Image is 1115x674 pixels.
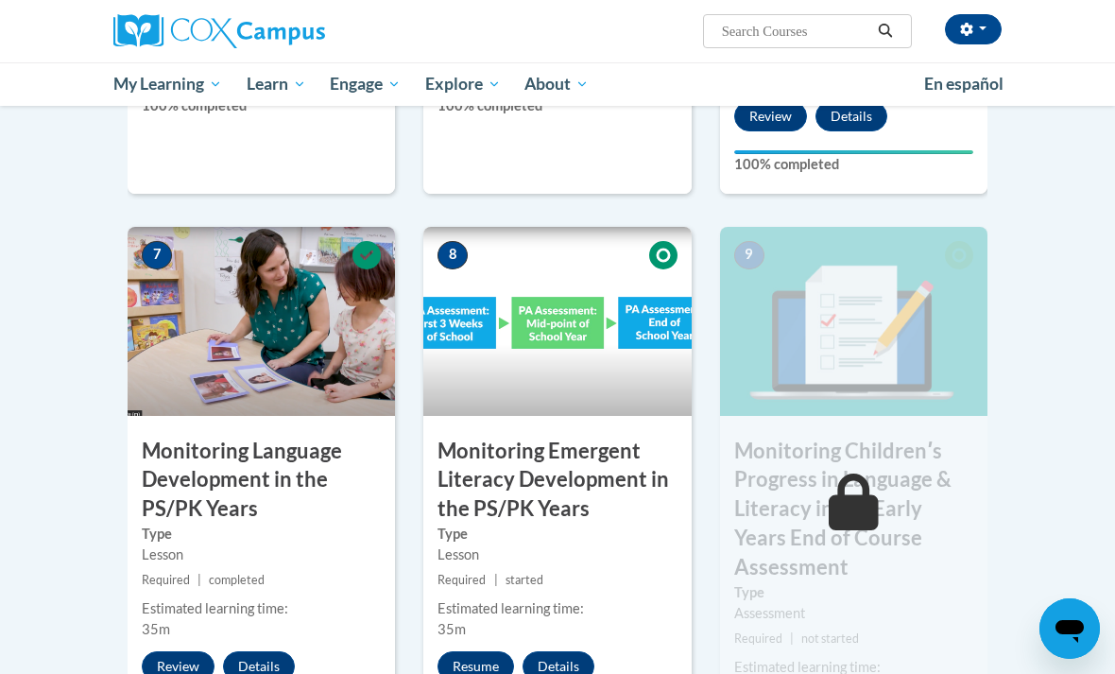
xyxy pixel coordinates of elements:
[437,621,466,637] span: 35m
[142,544,381,565] div: Lesson
[790,631,794,646] span: |
[1039,598,1100,659] iframe: Button to launch messaging window
[437,544,677,565] div: Lesson
[413,62,513,106] a: Explore
[524,73,589,95] span: About
[142,621,170,637] span: 35m
[720,20,871,43] input: Search Courses
[506,573,543,587] span: started
[142,573,190,587] span: Required
[99,62,1016,106] div: Main menu
[142,598,381,619] div: Estimated learning time:
[734,631,782,646] span: Required
[425,73,501,95] span: Explore
[720,437,987,582] h3: Monitoring Childrenʹs Progress in Language & Literacy in the Early Years End of Course Assessment
[924,74,1003,94] span: En español
[734,154,973,175] label: 100% completed
[494,573,498,587] span: |
[815,101,887,131] button: Details
[437,95,677,116] label: 100% completed
[128,437,395,524] h3: Monitoring Language Development in the PS/PK Years
[734,150,973,154] div: Your progress
[513,62,602,106] a: About
[871,20,900,43] button: Search
[734,101,807,131] button: Review
[330,73,401,95] span: Engage
[128,227,395,416] img: Course Image
[197,573,201,587] span: |
[437,573,486,587] span: Required
[234,62,318,106] a: Learn
[423,227,691,416] img: Course Image
[734,582,973,603] label: Type
[142,241,172,269] span: 7
[437,598,677,619] div: Estimated learning time:
[945,14,1002,44] button: Account Settings
[734,603,973,624] div: Assessment
[437,524,677,544] label: Type
[437,241,468,269] span: 8
[113,73,222,95] span: My Learning
[801,631,859,646] span: not started
[734,241,764,269] span: 9
[247,73,306,95] span: Learn
[142,524,381,544] label: Type
[912,64,1016,104] a: En español
[113,14,390,48] a: Cox Campus
[317,62,413,106] a: Engage
[423,437,691,524] h3: Monitoring Emergent Literacy Development in the PS/PK Years
[101,62,234,106] a: My Learning
[142,95,381,116] label: 100% completed
[209,573,265,587] span: completed
[113,14,325,48] img: Cox Campus
[720,227,987,416] img: Course Image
